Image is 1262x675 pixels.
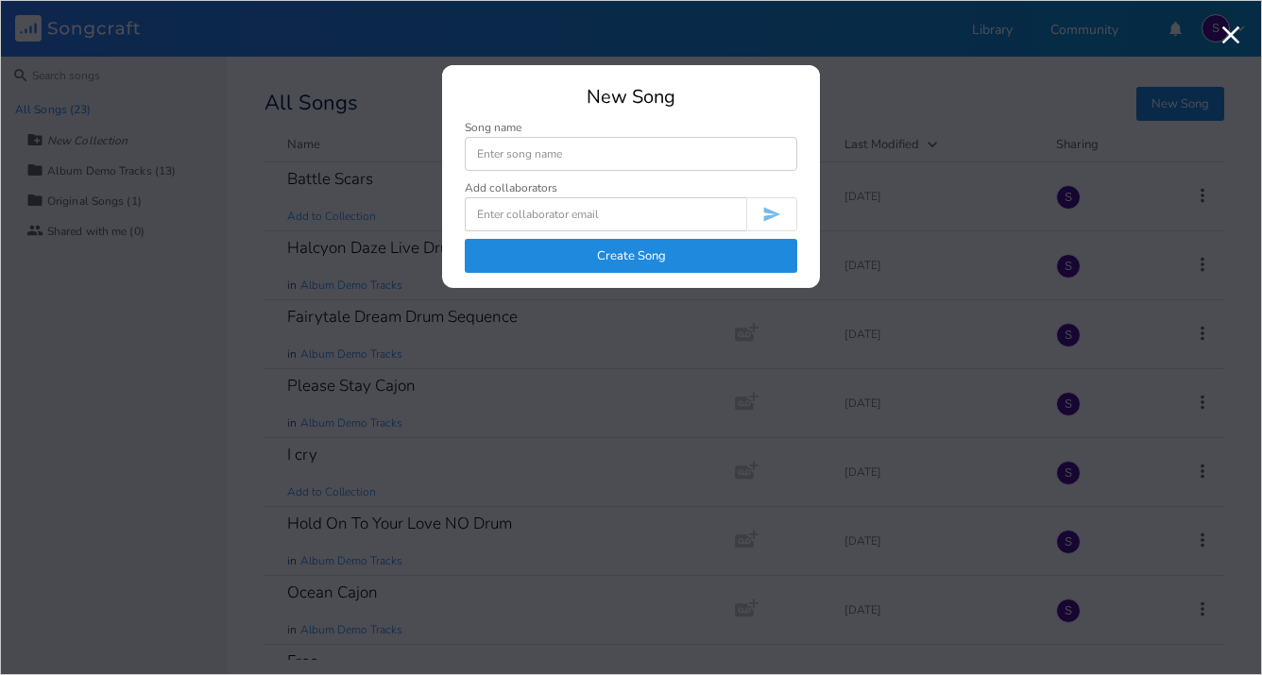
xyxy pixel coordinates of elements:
[465,88,797,107] div: New Song
[465,197,746,231] input: Enter collaborator email
[465,122,797,133] div: Song name
[465,182,557,194] div: Add collaborators
[746,197,797,231] button: Invite
[465,239,797,273] button: Create Song
[465,137,797,171] input: Enter song name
